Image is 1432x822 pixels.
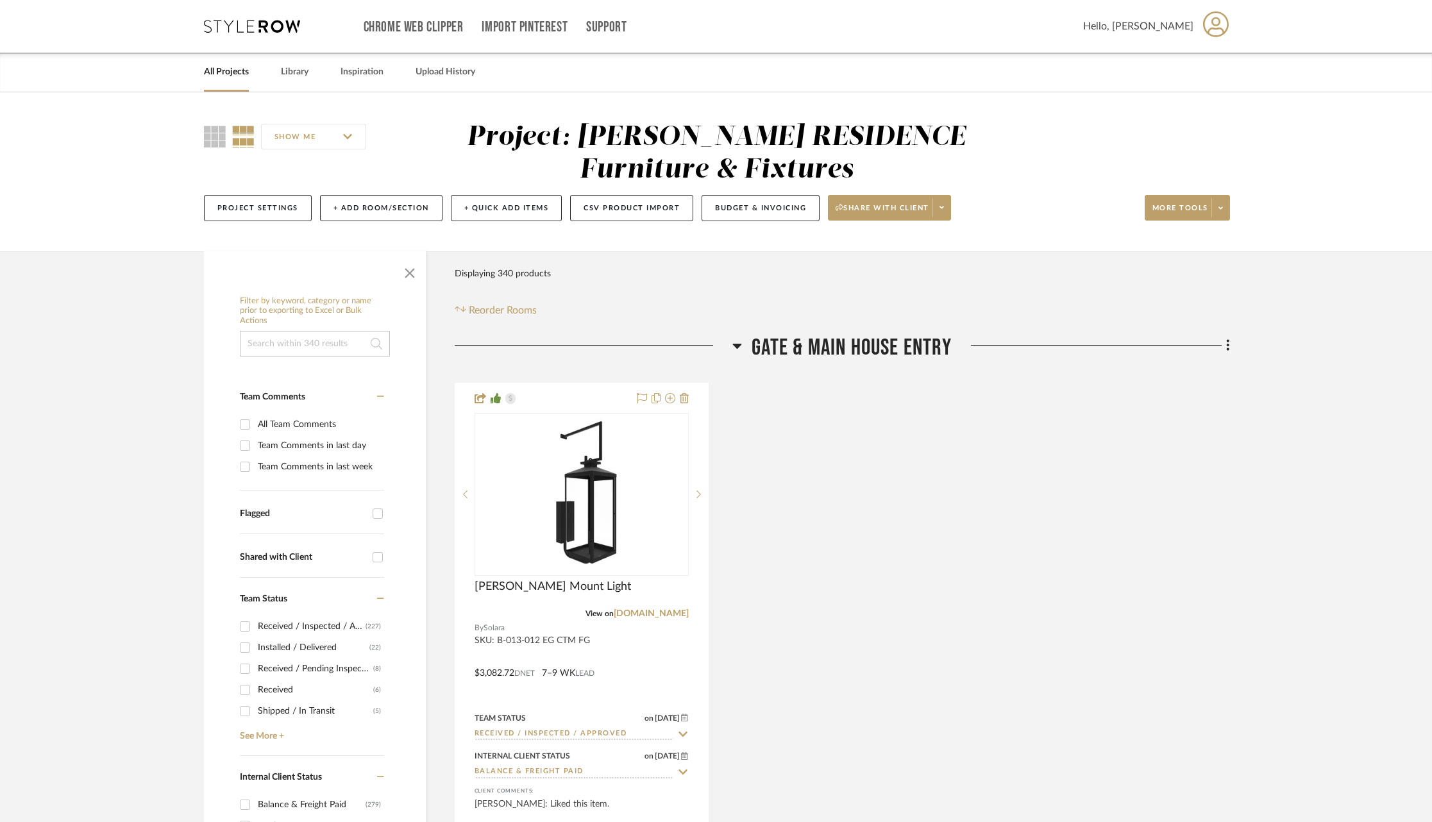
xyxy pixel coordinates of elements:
span: More tools [1152,203,1208,222]
button: Close [397,258,423,283]
div: Team Comments in last week [258,457,381,477]
div: Received / Pending Inspection [258,658,373,679]
div: (8) [373,658,381,679]
span: Internal Client Status [240,773,322,782]
a: [DOMAIN_NAME] [614,609,689,618]
div: Received [258,680,373,700]
button: CSV Product Import [570,195,693,221]
span: [DATE] [653,751,681,760]
a: Support [586,22,627,33]
div: Internal Client Status [475,750,570,762]
span: Gate & Main House Entry [752,334,952,362]
a: Inspiration [341,63,383,81]
input: Type to Search… [475,766,673,778]
a: Library [281,63,308,81]
input: Type to Search… [475,728,673,741]
div: (5) [373,701,381,721]
h6: Filter by keyword, category or name prior to exporting to Excel or Bulk Actions [240,296,390,326]
span: Solara [484,622,505,634]
button: More tools [1145,195,1230,221]
span: on [644,714,653,722]
span: By [475,622,484,634]
span: [PERSON_NAME] Mount Light [475,580,631,594]
button: Project Settings [204,195,312,221]
span: Share with client [836,203,929,222]
div: Displaying 340 products [455,261,551,287]
button: Budget & Invoicing [702,195,820,221]
button: + Quick Add Items [451,195,562,221]
div: (22) [369,637,381,658]
button: Share with client [828,195,951,221]
div: Project: [PERSON_NAME] RESIDENCE Furniture & Fixtures [467,124,966,183]
a: Chrome Web Clipper [364,22,464,33]
span: on [644,752,653,760]
a: All Projects [204,63,249,81]
a: See More + [237,721,384,742]
img: Simone Wall Mount Light [493,414,671,575]
div: All Team Comments [258,414,381,435]
div: Shared with Client [240,552,366,563]
div: Flagged [240,508,366,519]
button: Reorder Rooms [455,303,537,318]
span: Hello, [PERSON_NAME] [1083,19,1193,34]
div: (6) [373,680,381,700]
a: Import Pinterest [482,22,568,33]
span: [DATE] [653,714,681,723]
span: Team Comments [240,392,305,401]
button: + Add Room/Section [320,195,442,221]
input: Search within 340 results [240,331,390,356]
span: Reorder Rooms [469,303,537,318]
div: Received / Inspected / Approved [258,616,366,637]
div: Shipped / In Transit [258,701,373,721]
div: (279) [366,794,381,815]
div: (227) [366,616,381,637]
div: Team Comments in last day [258,435,381,456]
span: Team Status [240,594,287,603]
a: Upload History [416,63,475,81]
span: View on [585,610,614,617]
div: Installed / Delivered [258,637,369,658]
div: Team Status [475,712,526,724]
div: Balance & Freight Paid [258,794,366,815]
